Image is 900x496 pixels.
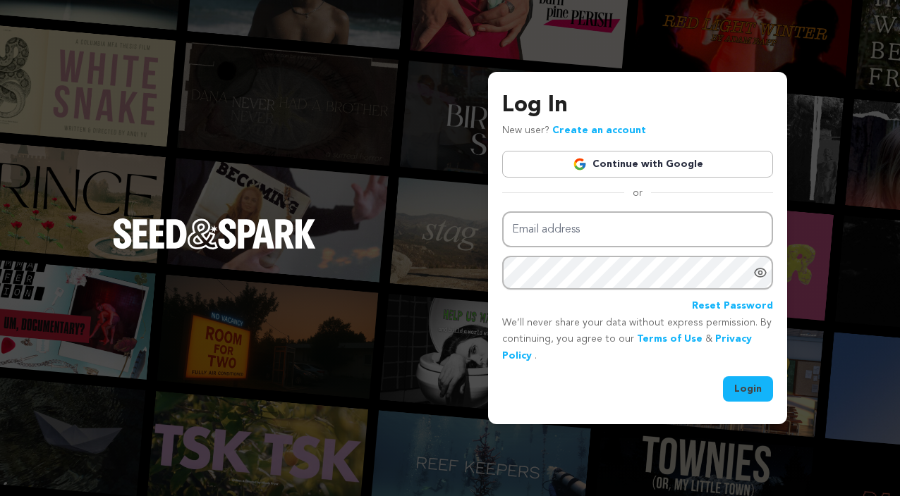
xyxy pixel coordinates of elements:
a: Reset Password [692,298,773,315]
a: Continue with Google [502,151,773,178]
a: Seed&Spark Homepage [113,218,316,278]
input: Email address [502,211,773,247]
p: New user? [502,123,646,139]
a: Create an account [552,125,646,135]
span: or [624,186,651,200]
a: Show password as plain text. Warning: this will display your password on the screen. [753,266,767,280]
h3: Log In [502,89,773,123]
img: Google logo [573,157,587,171]
p: We’ll never share your data without express permission. By continuing, you agree to our & . [502,315,773,365]
img: Seed&Spark Logo [113,218,316,249]
button: Login [723,376,773,402]
a: Terms of Use [637,334,703,344]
